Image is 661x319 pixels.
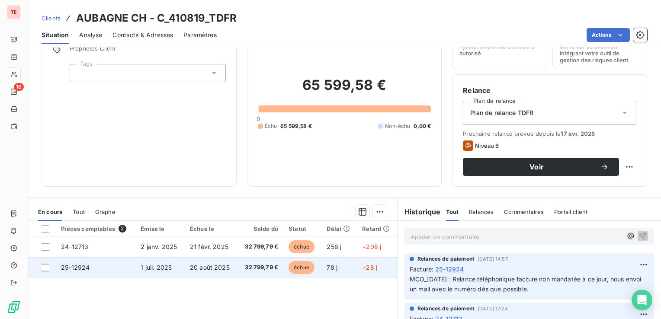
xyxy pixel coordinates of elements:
div: Retard [362,225,392,232]
span: Facture : [410,265,433,274]
span: +208 j [362,243,381,250]
span: 16 [14,83,24,91]
span: 17 avr. 2025 [561,130,595,137]
span: 65 599,58 € [280,122,312,130]
span: Relances de paiement [417,305,474,313]
span: Portail client [554,208,587,215]
input: Ajouter une valeur [77,69,84,77]
span: Clients [42,15,61,22]
span: En cours [38,208,62,215]
div: Échue le [190,225,232,232]
h3: AUBAGNE CH - C_410819_TDFR [76,10,237,26]
img: Logo LeanPay [7,300,21,314]
span: Voir [473,163,600,170]
span: Contacts & Adresses [112,31,173,39]
span: échue [289,240,314,253]
span: Relances de paiement [417,255,474,263]
div: Statut [289,225,316,232]
span: échue [289,261,314,274]
span: Tout [446,208,459,215]
span: Échu [265,122,277,130]
div: Solde dû [243,225,278,232]
span: Tout [73,208,85,215]
span: +28 j [362,264,377,271]
a: Clients [42,14,61,22]
span: [DATE] 17:24 [478,306,508,311]
span: Graphe [95,208,116,215]
span: 32 799,79 € [243,242,278,251]
span: 258 j [327,243,341,250]
span: Non-échu [385,122,410,130]
span: Analyse [79,31,102,39]
span: 0 [257,115,260,122]
span: 25-12924 [435,265,464,274]
span: Prochaine relance prévue depuis le [463,130,636,137]
h6: Relance [463,85,636,96]
span: 21 févr. 2025 [190,243,228,250]
span: Niveau 6 [475,142,499,149]
div: Délai [327,225,352,232]
h2: 65 599,58 € [258,77,431,102]
button: Actions [587,28,630,42]
div: TE [7,5,21,19]
span: 32 799,79 € [243,263,278,272]
span: 2 janv. 2025 [141,243,177,250]
span: 0,00 € [414,122,431,130]
span: Commentaires [504,208,544,215]
span: Propriétés Client [70,45,226,57]
span: Situation [42,31,69,39]
span: 25-12924 [61,264,90,271]
span: Paramètres [183,31,217,39]
span: 24-12713 [61,243,88,250]
span: 78 j [327,264,337,271]
span: Ajouter une limite d’encours autorisé [459,43,539,57]
span: 2 [119,225,126,233]
span: 20 août 2025 [190,264,230,271]
div: Émise le [141,225,180,232]
span: MCO_[DATE] : Relance téléphonique facture non mandatée à ce jour, nous envoi un mail avec le numé... [410,275,643,293]
div: Open Intercom Messenger [632,290,652,310]
span: [DATE] 14:57 [478,256,508,262]
h6: Historique [398,207,441,217]
span: Relances [469,208,494,215]
span: Surveiller ce client en intégrant votre outil de gestion des risques client. [560,43,640,64]
span: Plan de relance TDFR [470,108,533,117]
div: Pièces comptables [61,225,130,233]
span: 1 juil. 2025 [141,264,172,271]
button: Voir [463,158,619,176]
